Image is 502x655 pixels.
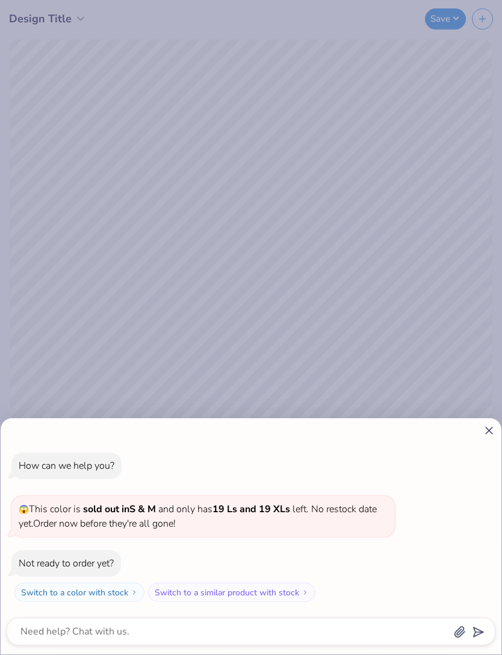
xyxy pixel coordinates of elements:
span: This color is and only has left . No restock date yet. Order now before they're all gone! [19,503,377,530]
span: 😱 [19,504,29,515]
button: Switch to a similar product with stock [148,583,315,602]
div: How can we help you? [19,459,114,472]
img: Switch to a color with stock [131,589,138,596]
strong: 19 Ls and 19 XLs [212,503,290,516]
img: Switch to a similar product with stock [302,589,309,596]
div: Not ready to order yet? [19,557,114,570]
button: Switch to a color with stock [14,583,144,602]
strong: sold out in S & M [83,503,156,516]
